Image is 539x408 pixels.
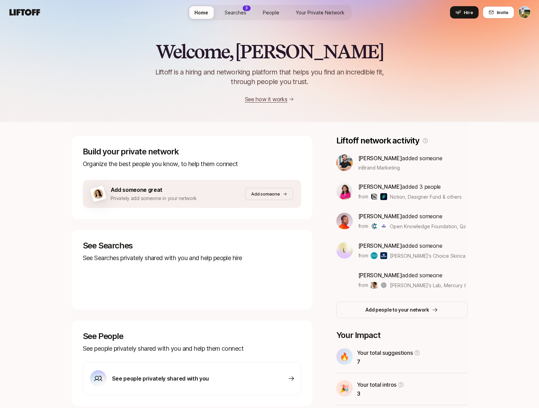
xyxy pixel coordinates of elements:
img: Notion [371,193,378,200]
p: added 3 people [358,182,462,191]
p: Your total suggestions [357,348,413,357]
img: 64349cb3_d805_4e48_8fe1_474e7050d9fa.jpg [336,154,353,171]
p: Add people to your network [366,306,429,314]
img: Tyler Kieft [519,7,530,18]
p: from [358,193,368,201]
p: 7 [357,357,420,366]
img: Darwin's Natural Pet Products [380,252,387,259]
button: Tyler Kieft [518,6,531,19]
p: Organize the best people you know, to help them connect [83,159,301,169]
p: See people privately shared with you [112,374,209,383]
span: [PERSON_NAME] [358,242,402,249]
span: [PERSON_NAME] [358,155,402,162]
p: added someone [358,271,466,280]
span: [PERSON_NAME] [358,272,402,279]
p: See Searches [83,241,301,250]
img: Kunal's Lab [371,282,378,289]
p: Privately add someone in your network [111,194,197,202]
div: 🔥 [336,348,353,365]
span: [PERSON_NAME]'s Lab, Mercury & others [390,282,465,289]
span: in Brand Marketing [358,164,400,171]
p: from [358,281,368,289]
p: Add someone [251,190,280,197]
img: 9e09e871_5697_442b_ae6e_b16e3f6458f8.jpg [336,183,353,200]
p: See people privately shared with you and help them connect [83,344,301,353]
a: Searches3 [219,6,252,19]
p: from [358,252,368,260]
img: Paula's Choice Skincare [371,252,378,259]
p: 3 [245,5,248,11]
h2: Welcome, [PERSON_NAME] [156,41,383,62]
a: Home [189,6,214,19]
a: People [257,6,285,19]
p: Liftoff is a hiring and networking platform that helps you find an incredible fit, through people... [147,67,393,86]
p: Your total intros [357,380,397,389]
span: Notion, Designer Fund & others [390,193,462,200]
img: Designer Fund [380,193,387,200]
a: See how it works [245,96,288,103]
span: Searches [225,9,246,16]
button: Hire [450,6,479,19]
p: from [358,222,368,230]
img: woman-on-brown-bg.png [92,188,104,200]
p: Add someone great [111,185,197,194]
img: Open Knowledge Foundation [371,223,378,230]
p: See Searches privately shared with you and help people hire [83,253,301,263]
span: Hire [464,9,473,16]
p: added someone [358,154,442,163]
button: Invite [483,6,514,19]
span: Invite [497,9,508,16]
img: 51485a00_fd54_4cf9_856c_c539265443d0.jpg [336,213,353,229]
span: People [263,9,279,16]
p: Liftoff network activity [336,136,419,145]
button: Add someone [245,188,293,200]
p: added someone [358,241,466,250]
span: [PERSON_NAME] [358,213,402,220]
span: Your Private Network [296,9,345,16]
span: Open Knowledge Foundation, QaceHomes & others [390,223,508,229]
p: L [343,246,346,255]
img: Mercury [380,282,387,289]
span: [PERSON_NAME] [358,183,402,190]
button: Add people to your network [336,302,468,318]
p: added someone [358,212,466,221]
p: Your Impact [336,330,468,340]
p: Build your private network [83,147,301,156]
span: Home [194,9,208,16]
a: Your Private Network [290,6,350,19]
img: QaceHomes [380,223,387,230]
div: 🎉 [336,380,353,397]
p: 3 [357,389,404,398]
p: See People [83,331,301,341]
